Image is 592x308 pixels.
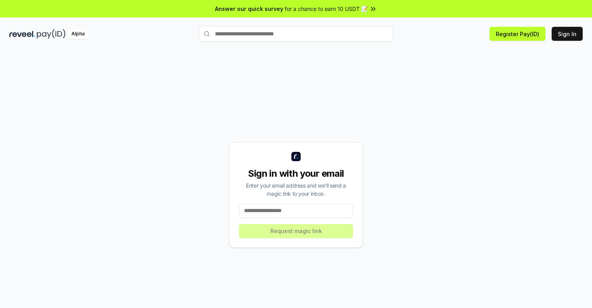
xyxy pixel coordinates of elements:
img: reveel_dark [9,29,35,39]
button: Register Pay(ID) [490,27,545,41]
div: Sign in with your email [239,167,353,180]
span: for a chance to earn 10 USDT 📝 [285,5,368,13]
div: Enter your email address and we’ll send a magic link to your inbox. [239,181,353,198]
div: Alpha [67,29,89,39]
img: pay_id [37,29,66,39]
span: Answer our quick survey [215,5,283,13]
img: logo_small [291,152,301,161]
button: Sign In [552,27,583,41]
